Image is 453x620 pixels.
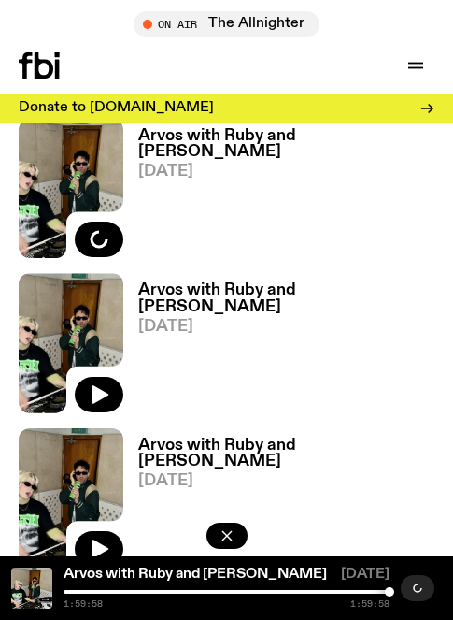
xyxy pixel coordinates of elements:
[19,428,123,568] img: Ruby wears a Collarbones t shirt and pretends to play the DJ decks, Al sings into a pringles can....
[138,438,434,469] h3: Arvos with Ruby and [PERSON_NAME]
[19,101,214,115] h3: Donate to [DOMAIN_NAME]
[64,599,103,609] span: 1:59:58
[64,567,327,582] a: Arvos with Ruby and [PERSON_NAME]
[123,438,434,568] a: Arvos with Ruby and [PERSON_NAME][DATE]
[11,568,52,609] img: Ruby wears a Collarbones t shirt and pretends to play the DJ decks, Al sings into a pringles can....
[350,599,389,609] span: 1:59:58
[138,164,434,180] span: [DATE]
[341,568,389,586] span: [DATE]
[138,282,434,314] h3: Arvos with Ruby and [PERSON_NAME]
[138,128,434,160] h3: Arvos with Ruby and [PERSON_NAME]
[154,17,310,31] span: Tune in live
[19,273,123,412] img: Ruby wears a Collarbones t shirt and pretends to play the DJ decks, Al sings into a pringles can....
[134,11,319,37] button: On AirThe Allnighter
[123,128,434,258] a: Arvos with Ruby and [PERSON_NAME][DATE]
[138,319,434,335] span: [DATE]
[123,282,434,412] a: Arvos with Ruby and [PERSON_NAME][DATE]
[138,473,434,489] span: [DATE]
